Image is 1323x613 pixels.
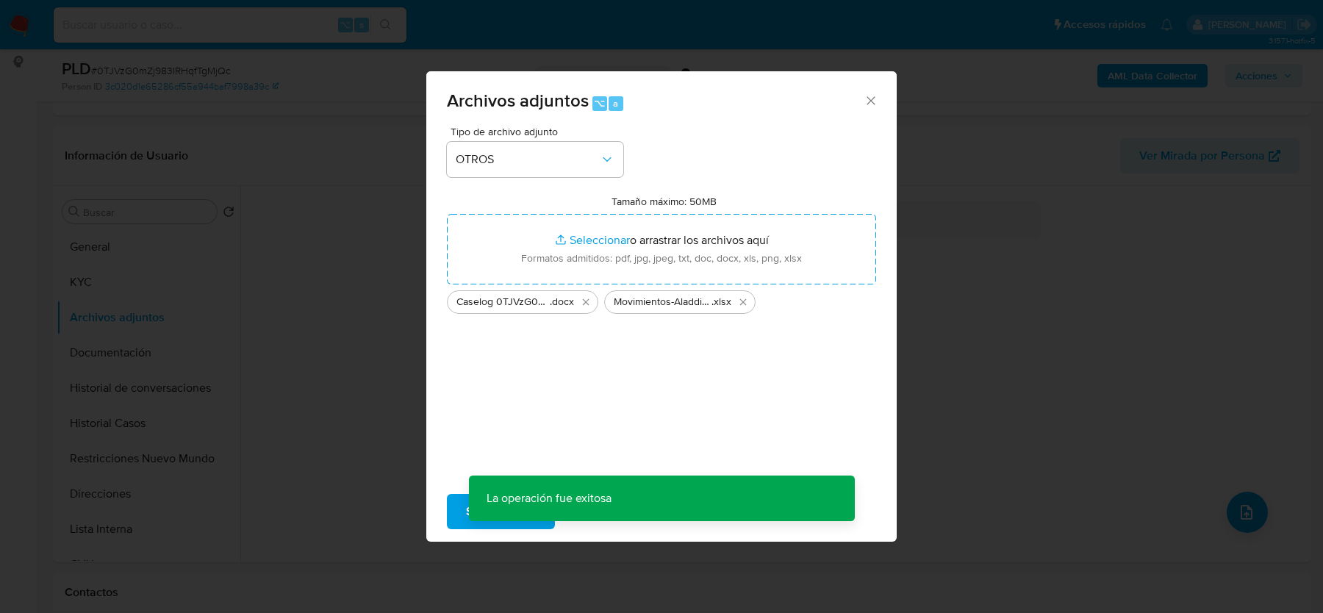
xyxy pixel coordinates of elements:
[456,295,550,309] span: Caselog 0TJVzG0mZj983IRHqfTgMjQc_2025_07_18_07_40_07
[577,293,595,311] button: Eliminar Caselog 0TJVzG0mZj983IRHqfTgMjQc_2025_07_18_07_40_07.docx
[451,126,627,137] span: Tipo de archivo adjunto
[711,295,731,309] span: .xlsx
[447,142,623,177] button: OTROS
[456,152,600,167] span: OTROS
[466,495,536,528] span: Subir archivo
[447,494,555,529] button: Subir archivo
[594,96,605,110] span: ⌥
[550,295,574,309] span: .docx
[447,87,589,113] span: Archivos adjuntos
[612,195,717,208] label: Tamaño máximo: 50MB
[469,476,629,521] p: La operación fue exitosa
[614,295,711,309] span: Movimientos-Aladdin-v10_1 0TJVzG0mZj983IRHqfTgMjQc
[613,96,618,110] span: a
[447,284,876,314] ul: Archivos seleccionados
[734,293,752,311] button: Eliminar Movimientos-Aladdin-v10_1 0TJVzG0mZj983IRHqfTgMjQc.xlsx
[864,93,877,107] button: Cerrar
[580,495,628,528] span: Cancelar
